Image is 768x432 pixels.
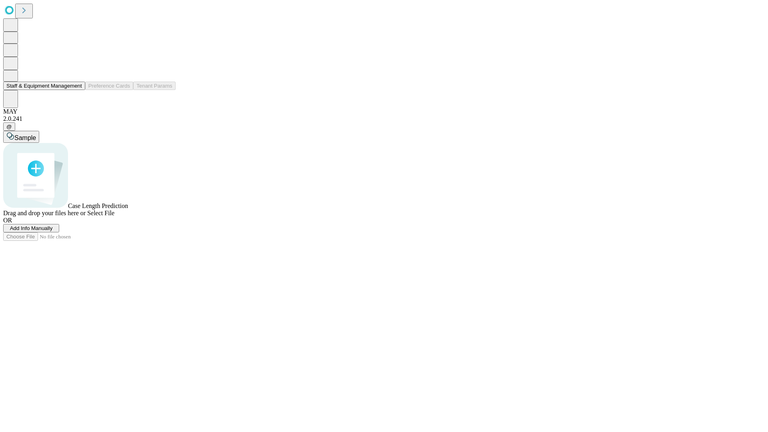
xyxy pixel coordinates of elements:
div: MAY [3,108,765,115]
span: OR [3,217,12,224]
span: Add Info Manually [10,225,53,231]
div: 2.0.241 [3,115,765,122]
button: Preference Cards [85,82,133,90]
span: Drag and drop your files here or [3,210,86,216]
button: Tenant Params [133,82,176,90]
span: Case Length Prediction [68,202,128,209]
button: Add Info Manually [3,224,59,232]
button: Sample [3,131,39,143]
span: @ [6,124,12,130]
button: Staff & Equipment Management [3,82,85,90]
span: Sample [14,134,36,141]
button: @ [3,122,15,131]
span: Select File [87,210,114,216]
